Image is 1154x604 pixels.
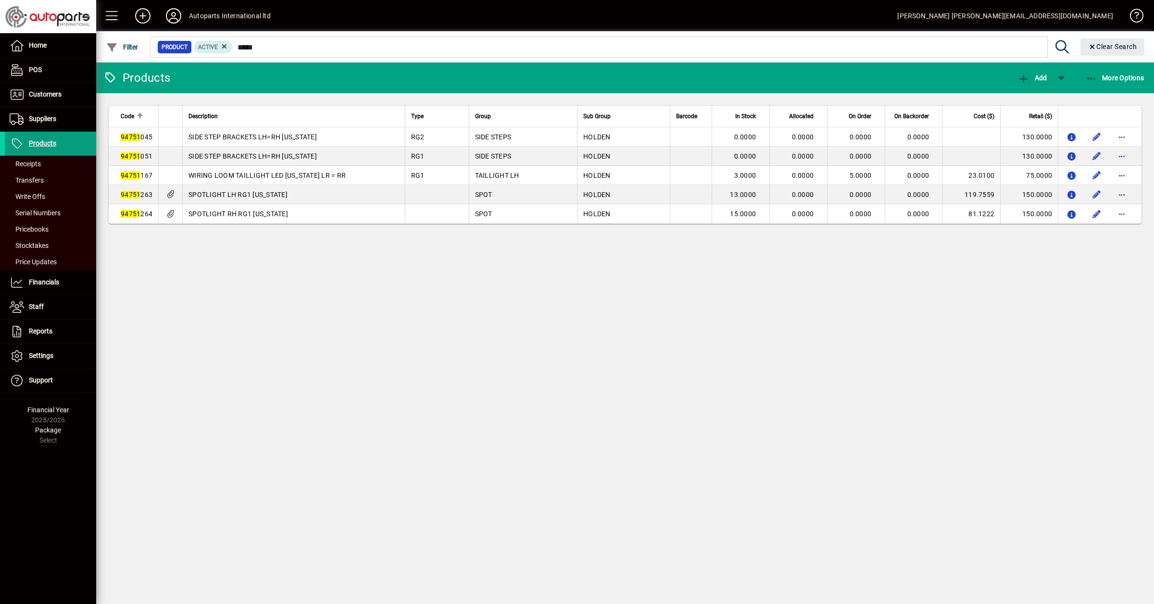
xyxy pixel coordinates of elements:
[776,111,822,122] div: Allocated
[475,191,492,198] span: SPOT
[5,205,96,221] a: Serial Numbers
[676,111,706,122] div: Barcode
[5,221,96,237] a: Pricebooks
[942,204,1000,223] td: 81.1222
[974,111,994,122] span: Cost ($)
[1089,168,1104,183] button: Edit
[29,66,42,74] span: POS
[411,133,425,141] span: RG2
[29,41,47,49] span: Home
[792,152,814,160] span: 0.0000
[1114,148,1129,164] button: More options
[676,111,697,122] span: Barcode
[5,156,96,172] a: Receipts
[188,133,317,141] span: SIDE STEP BRACKETS LH=RH [US_STATE]
[5,83,96,107] a: Customers
[29,90,62,98] span: Customers
[10,193,45,200] span: Write Offs
[5,254,96,270] a: Price Updates
[583,133,611,141] span: HOLDEN
[792,210,814,218] span: 0.0000
[188,111,399,122] div: Description
[188,111,218,122] span: Description
[121,210,152,218] span: 264
[583,191,611,198] span: HOLDEN
[127,7,158,25] button: Add
[475,172,519,179] span: TAILLIGHT LH
[1089,206,1104,222] button: Edit
[5,295,96,319] a: Staff
[121,133,140,141] em: 94751
[10,160,41,168] span: Receipts
[1083,69,1147,86] button: More Options
[850,172,872,179] span: 5.0000
[121,133,152,141] span: 045
[121,191,152,198] span: 263
[1123,2,1142,33] a: Knowledge Base
[121,210,140,218] em: 94751
[792,191,814,198] span: 0.0000
[583,172,611,179] span: HOLDEN
[907,133,929,141] span: 0.0000
[29,352,53,359] span: Settings
[1000,204,1058,223] td: 150.0000
[1086,74,1144,82] span: More Options
[121,111,152,122] div: Code
[475,210,492,218] span: SPOT
[734,152,756,160] span: 0.0000
[1114,129,1129,145] button: More options
[718,111,765,122] div: In Stock
[198,44,218,50] span: Active
[792,172,814,179] span: 0.0000
[894,111,929,122] span: On Backorder
[29,376,53,384] span: Support
[475,152,512,160] span: SIDE STEPS
[188,210,288,218] span: SPOTLIGHT RH RG1 [US_STATE]
[411,111,463,122] div: Type
[10,225,49,233] span: Pricebooks
[1016,69,1049,86] button: Add
[10,242,49,249] span: Stocktakes
[5,369,96,393] a: Support
[583,111,611,122] span: Sub Group
[121,152,152,160] span: 051
[5,58,96,82] a: POS
[907,210,929,218] span: 0.0000
[850,191,872,198] span: 0.0000
[1114,206,1129,222] button: More options
[907,191,929,198] span: 0.0000
[121,172,140,179] em: 94751
[188,172,346,179] span: WIRING LOOM TAILLIGHT LED [US_STATE] LR = RR
[1029,111,1052,122] span: Retail ($)
[1000,147,1058,166] td: 130.0000
[907,152,929,160] span: 0.0000
[1089,187,1104,202] button: Edit
[730,210,756,218] span: 15.0000
[188,152,317,160] span: SIDE STEP BRACKETS LH=RH [US_STATE]
[5,34,96,58] a: Home
[942,185,1000,204] td: 119.7559
[189,8,271,24] div: Autoparts International ltd
[789,111,814,122] span: Allocated
[29,115,56,123] span: Suppliers
[734,133,756,141] span: 0.0000
[106,43,138,51] span: Filter
[1018,74,1047,82] span: Add
[10,258,57,266] span: Price Updates
[792,133,814,141] span: 0.0000
[10,209,61,217] span: Serial Numbers
[907,172,929,179] span: 0.0000
[5,320,96,344] a: Reports
[5,237,96,254] a: Stocktakes
[411,152,425,160] span: RG1
[897,8,1113,24] div: [PERSON_NAME] [PERSON_NAME][EMAIL_ADDRESS][DOMAIN_NAME]
[121,152,140,160] em: 94751
[583,111,664,122] div: Sub Group
[1088,43,1137,50] span: Clear Search
[29,303,44,310] span: Staff
[734,172,756,179] span: 3.0000
[104,38,141,56] button: Filter
[891,111,938,122] div: On Backorder
[121,111,134,122] span: Code
[833,111,880,122] div: On Order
